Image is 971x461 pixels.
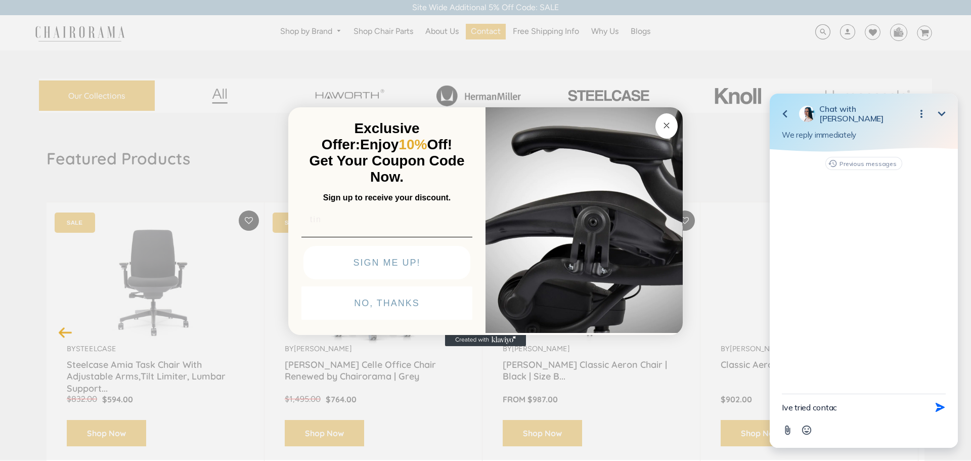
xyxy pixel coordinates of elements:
button: Previous [57,323,74,341]
span: Exclusive Offer: [322,120,420,152]
button: Close dialog [655,113,678,139]
button: SIGN ME UP! [303,246,470,279]
iframe: Tidio Chat [757,83,971,461]
input: Email [301,209,472,230]
img: 92d77583-a095-41f6-84e7-858462e0427a.jpeg [485,105,683,333]
a: Created with Klaviyo - opens in a new tab [445,334,526,346]
span: Sign up to receive your discount. [323,193,451,202]
span: Enjoy Off! [360,137,452,152]
span: 10% [399,137,427,152]
span: Get Your Coupon Code Now. [310,153,465,185]
button: NO, THANKS [301,286,472,320]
